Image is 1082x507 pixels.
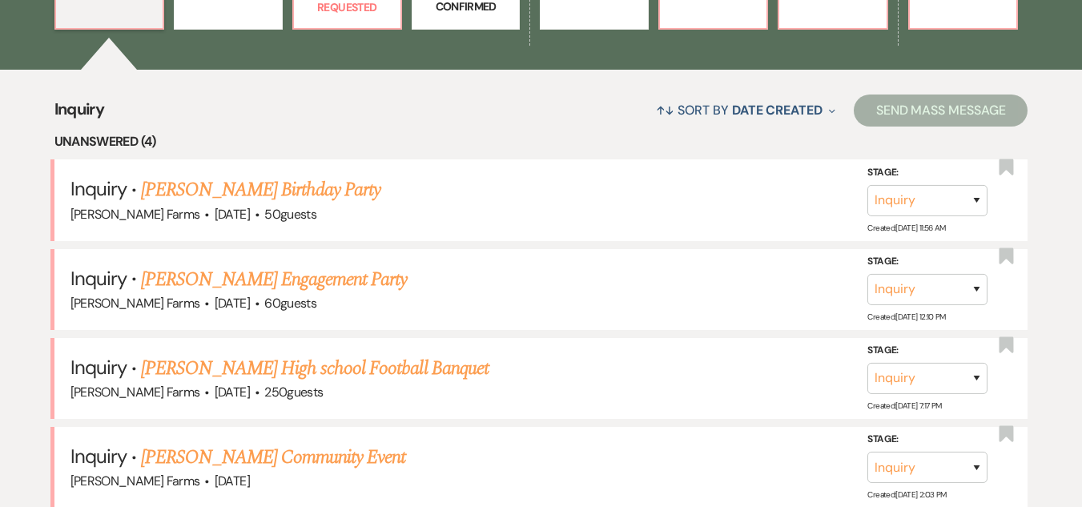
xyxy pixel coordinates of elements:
[215,384,250,400] span: [DATE]
[141,354,489,383] a: [PERSON_NAME] High school Football Banquet
[867,342,987,360] label: Stage:
[70,176,127,201] span: Inquiry
[70,355,127,380] span: Inquiry
[264,206,316,223] span: 50 guests
[732,102,823,119] span: Date Created
[867,164,987,182] label: Stage:
[650,89,842,131] button: Sort By Date Created
[215,206,250,223] span: [DATE]
[264,384,323,400] span: 250 guests
[54,97,105,131] span: Inquiry
[70,444,127,469] span: Inquiry
[867,222,945,232] span: Created: [DATE] 11:56 AM
[70,384,200,400] span: [PERSON_NAME] Farms
[141,175,380,204] a: [PERSON_NAME] Birthday Party
[867,312,945,322] span: Created: [DATE] 12:10 PM
[70,266,127,291] span: Inquiry
[867,400,941,411] span: Created: [DATE] 7:17 PM
[264,295,316,312] span: 60 guests
[656,102,675,119] span: ↑↓
[867,253,987,271] label: Stage:
[141,265,407,294] a: [PERSON_NAME] Engagement Party
[867,489,946,500] span: Created: [DATE] 2:03 PM
[215,473,250,489] span: [DATE]
[70,295,200,312] span: [PERSON_NAME] Farms
[215,295,250,312] span: [DATE]
[867,431,987,449] label: Stage:
[854,95,1028,127] button: Send Mass Message
[54,131,1028,152] li: Unanswered (4)
[70,473,200,489] span: [PERSON_NAME] Farms
[141,443,405,472] a: [PERSON_NAME] Community Event
[70,206,200,223] span: [PERSON_NAME] Farms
